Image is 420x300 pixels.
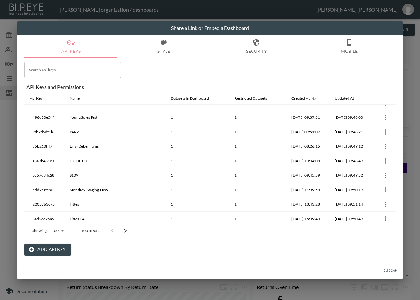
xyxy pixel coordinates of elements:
th: 2025-08-21, 09:49:12 [329,139,373,154]
th: {"key":null,"ref":null,"props":{"row":{"id":"4f61ff1d-940f-43ae-833b-b7a58809ee22","apiKey":"...b... [373,168,396,183]
button: more [380,127,390,137]
th: ...9fb2d6df1b [24,125,64,139]
th: QUOC EU [64,154,166,168]
th: 2025-08-21, 09:49:52 [329,168,373,183]
div: Name [70,95,80,102]
button: more [380,214,390,224]
button: more [380,156,390,166]
span: Api Key [30,95,51,102]
p: 1–100 of 652 [77,228,100,233]
th: 1 [229,125,286,139]
th: 1 [229,197,286,212]
th: 2025-05-01, 08:26:15 [286,139,329,154]
span: Created At [291,95,318,102]
th: {"key":null,"ref":null,"props":{"row":{"id":"4408a116-2a97-4210-aaa7-b5f345f4c42c","apiKey":"...9... [373,125,396,139]
button: Style [117,35,210,58]
div: 100 [49,227,66,235]
h2: Share a Link or Embed a Dashboard [17,21,403,35]
div: Created At [291,95,310,102]
th: Fittes CA [64,212,166,226]
th: 1 [166,139,229,154]
p: Showing [32,228,47,233]
button: more [380,112,390,123]
th: 2025-05-08, 09:37:51 [286,110,329,125]
th: 1 [229,212,286,226]
div: API Keys and Permissions [26,84,396,90]
th: 1 [166,197,229,212]
th: {"key":null,"ref":null,"props":{"row":{"id":"14ec4839-f83e-4cb3-ab73-d65cb32cada8","apiKey":"...a... [373,154,396,168]
button: Go to next page [119,224,132,237]
th: 2025-04-29, 09:45:59 [286,168,329,183]
th: {"key":null,"ref":null,"props":{"row":{"id":"8d1d9c64-79f7-4aa6-9d97-d99d18526945","apiKey":"...d... [373,139,396,154]
span: Updated At [335,95,362,102]
span: Name [70,95,88,102]
th: ...d5b210fff7 [24,139,64,154]
th: 2025-05-02, 09:51:07 [286,125,329,139]
th: 2025-08-21, 09:50:49 [329,212,373,226]
th: {"key":null,"ref":null,"props":{"row":{"id":"c7a2d7b2-4a8c-497b-9058-b2b13b20bb33","apiKey":"...8... [373,212,396,226]
button: Close [380,265,401,277]
th: Young Soles Test [64,110,166,125]
th: ...ddd2cafcbe [24,183,64,197]
button: Security [210,35,303,58]
th: {"key":null,"ref":null,"props":{"row":{"id":"0afcad7a-a2dc-4d96-8ce3-b62b7e5aa409","apiKey":"...4... [373,110,396,125]
button: Mobile [303,35,396,58]
th: Linzi Debenhams [64,139,166,154]
th: 1 [166,125,229,139]
div: Restricted Datasets [234,95,267,102]
th: 1 [229,139,286,154]
th: 2025-08-21, 09:48:21 [329,125,373,139]
div: Updated At [335,95,354,102]
th: 1 [229,154,286,168]
th: ...bc57d34c28 [24,168,64,183]
th: 1 [229,183,286,197]
button: API Keys [24,35,117,58]
th: 1 [229,110,286,125]
div: Api Key [30,95,43,102]
th: ...2205763c75 [24,197,64,212]
th: S109 [64,168,166,183]
th: {"key":null,"ref":null,"props":{"row":{"id":"27f7cd27-09ae-410a-98b5-9bdc85d349d3","apiKey":"...2... [373,197,396,212]
th: 2025-04-28, 11:39:58 [286,183,329,197]
button: more [380,185,390,195]
th: 2025-05-01, 10:04:08 [286,154,329,168]
th: ...8ad2de26a6 [24,212,64,226]
th: 1 [166,110,229,125]
span: Datasets In Dashboard [171,95,217,102]
th: 1 [166,183,229,197]
th: 1 [166,212,229,226]
th: {"key":null,"ref":null,"props":{"row":{"id":"ea79f980-e332-4127-8e50-407dd157d4f2","apiKey":"...d... [373,183,396,197]
div: Datasets In Dashboard [171,95,209,102]
th: ...496d50e54f [24,110,64,125]
th: 2025-08-21, 09:50:19 [329,183,373,197]
button: more [380,170,390,181]
th: 1 [166,154,229,168]
button: Add API Key [24,244,71,256]
th: ...a3a9b481c0 [24,154,64,168]
th: 2025-08-21, 09:51:14 [329,197,373,212]
th: 2025-08-21, 09:48:00 [329,110,373,125]
th: 2025-08-21, 09:48:49 [329,154,373,168]
button: more [380,141,390,152]
th: Fittes [64,197,166,212]
th: Montirex-Staging-New [64,183,166,197]
th: 2025-04-24, 13:43:28 [286,197,329,212]
button: more [380,199,390,210]
th: PARZ [64,125,166,139]
th: 2025-04-24, 15:09:40 [286,212,329,226]
th: 1 [166,168,229,183]
th: 1 [229,168,286,183]
span: Restricted Datasets [234,95,275,102]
